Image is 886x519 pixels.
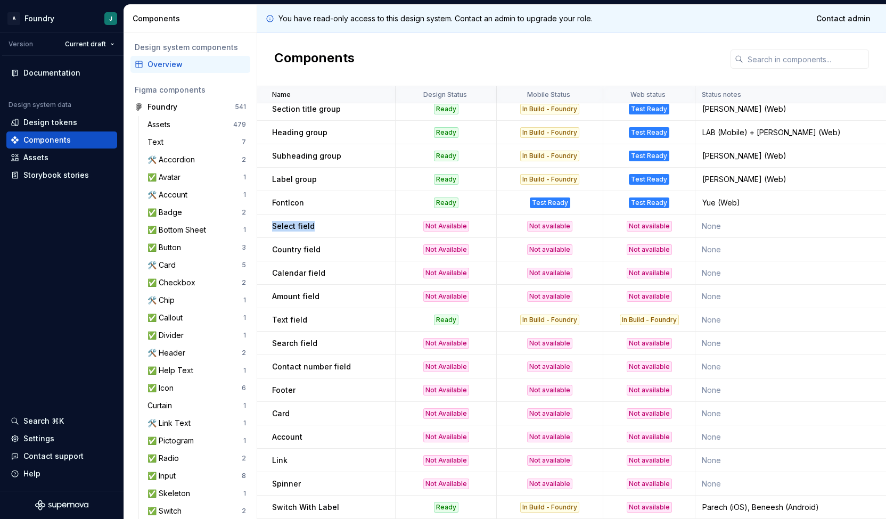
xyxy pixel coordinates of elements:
[423,408,469,419] div: Not Available
[627,502,672,513] div: Not available
[423,90,467,99] p: Design Status
[272,151,341,161] p: Subheading group
[147,400,176,411] div: Curtain
[272,221,315,232] p: Select field
[629,197,669,208] div: Test Ready
[527,432,572,442] div: Not available
[272,315,307,325] p: Text field
[23,152,48,163] div: Assets
[23,170,89,180] div: Storybook stories
[147,383,178,393] div: ✅ Icon
[242,138,246,146] div: 7
[627,408,672,419] div: Not available
[527,455,572,466] div: Not available
[143,186,250,203] a: 🛠️ Account1
[6,430,117,447] a: Settings
[423,385,469,396] div: Not Available
[243,191,246,199] div: 1
[242,349,246,357] div: 2
[809,9,877,28] a: Contact admin
[423,479,469,489] div: Not Available
[6,114,117,131] a: Design tokens
[242,155,246,164] div: 2
[147,154,199,165] div: 🛠️ Accordion
[434,174,458,185] div: Ready
[9,101,71,109] div: Design system data
[816,13,871,24] span: Contact admin
[242,507,246,515] div: 2
[143,309,250,326] a: ✅ Callout1
[242,278,246,287] div: 2
[243,226,246,234] div: 1
[627,455,672,466] div: Not available
[143,274,250,291] a: ✅ Checkbox2
[272,385,296,396] p: Footer
[147,59,246,70] div: Overview
[434,315,458,325] div: Ready
[143,134,250,151] a: Text7
[147,225,210,235] div: ✅ Bottom Sheet
[434,502,458,513] div: Ready
[147,453,183,464] div: ✅ Radio
[147,242,185,253] div: ✅ Button
[143,221,250,238] a: ✅ Bottom Sheet1
[272,479,301,489] p: Spinner
[243,314,246,322] div: 1
[6,448,117,465] button: Contact support
[423,221,469,232] div: Not Available
[233,120,246,129] div: 479
[143,450,250,467] a: ✅ Radio2
[23,68,80,78] div: Documentation
[147,260,180,270] div: 🛠️ Card
[242,472,246,480] div: 8
[23,451,84,462] div: Contact support
[147,418,195,429] div: 🛠️ Link Text
[527,221,572,232] div: Not available
[627,291,672,302] div: Not available
[23,433,54,444] div: Settings
[242,261,246,269] div: 5
[143,257,250,274] a: 🛠️ Card5
[147,435,198,446] div: ✅ Pictogram
[147,137,168,147] div: Text
[147,312,187,323] div: ✅ Callout
[527,90,570,99] p: Mobile Status
[423,432,469,442] div: Not Available
[272,174,317,185] p: Label group
[520,174,579,185] div: In Build - Foundry
[143,151,250,168] a: 🛠️ Accordion2
[272,338,317,349] p: Search field
[143,380,250,397] a: ✅ Icon6
[434,127,458,138] div: Ready
[23,468,40,479] div: Help
[423,244,469,255] div: Not Available
[272,502,339,513] p: Switch With Label
[143,204,250,221] a: ✅ Badge2
[702,90,741,99] p: Status notes
[143,362,250,379] a: ✅ Help Text1
[147,172,185,183] div: ✅ Avatar
[272,432,302,442] p: Account
[272,291,319,302] p: Amount field
[243,173,246,182] div: 1
[278,13,593,24] p: You have read-only access to this design system. Contact an admin to upgrade your role.
[627,385,672,396] div: Not available
[243,489,246,498] div: 1
[143,485,250,502] a: ✅ Skeleton1
[143,292,250,309] a: 🛠️ Chip1
[630,90,666,99] p: Web status
[6,465,117,482] button: Help
[434,197,458,208] div: Ready
[35,500,88,510] svg: Supernova Logo
[520,315,579,325] div: In Build - Foundry
[143,239,250,256] a: ✅ Button3
[147,348,190,358] div: 🛠️ Header
[147,365,198,376] div: ✅ Help Text
[627,338,672,349] div: Not available
[274,50,355,69] h2: Components
[272,90,291,99] p: Name
[143,116,250,133] a: Assets479
[147,295,179,306] div: 🛠️ Chip
[629,104,669,114] div: Test Ready
[242,243,246,252] div: 3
